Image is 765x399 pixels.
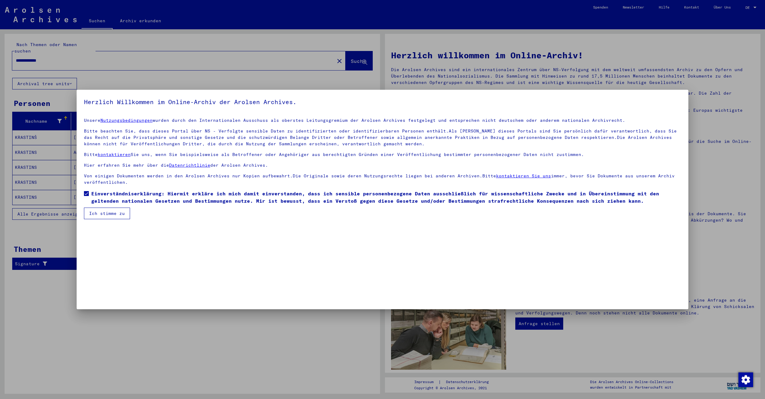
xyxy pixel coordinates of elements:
[84,97,681,107] h5: Herzlich Willkommen im Online-Archiv der Arolsen Archives.
[98,152,131,157] a: kontaktieren
[84,208,130,219] button: Ich stimme zu
[84,151,681,158] p: Bitte Sie uns, wenn Sie beispielsweise als Betroffener oder Angehöriger aus berechtigten Gründen ...
[84,173,681,186] p: Von einigen Dokumenten werden in den Arolsen Archives nur Kopien aufbewahrt.Die Originale sowie d...
[84,128,681,147] p: Bitte beachten Sie, dass dieses Portal über NS - Verfolgte sensible Daten zu identifizierten oder...
[100,118,153,123] a: Nutzungsbedingungen
[91,190,681,205] span: Einverständniserklärung: Hiermit erkläre ich mich damit einverstanden, dass ich sensible personen...
[84,162,681,169] p: Hier erfahren Sie mehr über die der Arolsen Archives.
[84,117,681,124] p: Unsere wurden durch den Internationalen Ausschuss als oberstes Leitungsgremium der Arolsen Archiv...
[169,162,210,168] a: Datenrichtlinie
[496,173,551,179] a: kontaktieren Sie uns
[738,372,753,387] img: Zustimmung ändern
